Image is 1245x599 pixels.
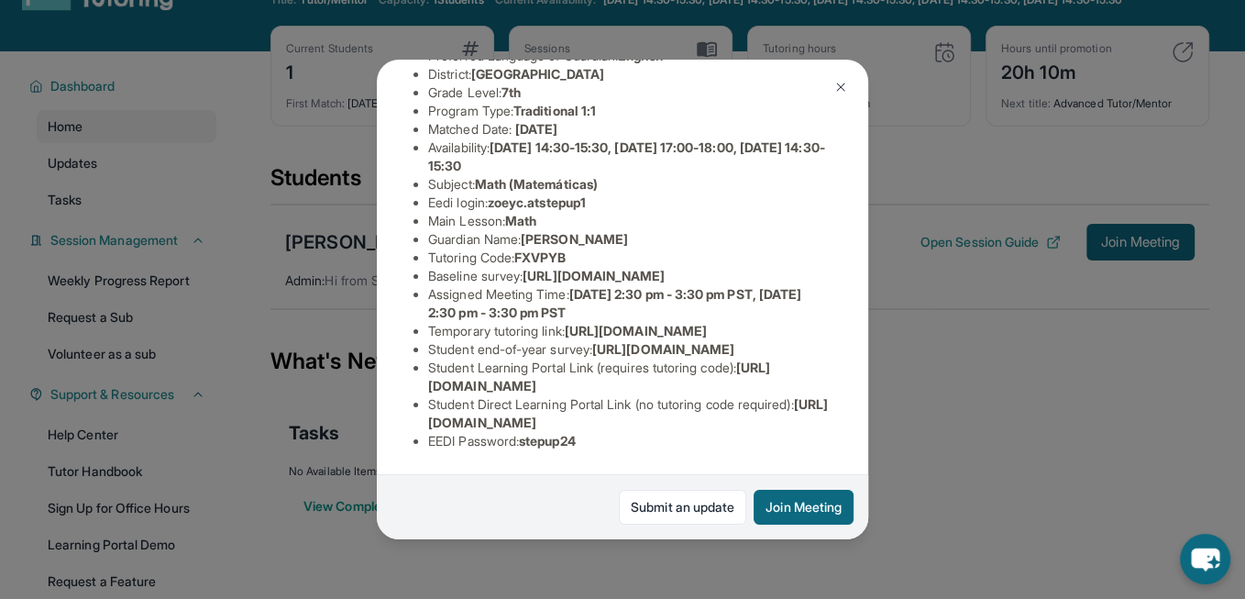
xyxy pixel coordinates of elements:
[428,359,832,395] li: Student Learning Portal Link (requires tutoring code) :
[523,268,665,283] span: [URL][DOMAIN_NAME]
[505,213,536,228] span: Math
[428,249,832,267] li: Tutoring Code :
[428,83,832,102] li: Grade Level:
[619,490,746,525] a: Submit an update
[428,432,832,450] li: EEDI Password :
[519,433,576,449] span: stepup24
[428,212,832,230] li: Main Lesson :
[428,120,832,139] li: Matched Date:
[513,103,596,118] span: Traditional 1:1
[428,267,832,285] li: Baseline survey :
[475,176,598,192] span: Math (Matemáticas)
[428,175,832,194] li: Subject :
[428,194,832,212] li: Eedi login :
[833,80,848,94] img: Close Icon
[428,322,832,340] li: Temporary tutoring link :
[514,250,566,265] span: FXVPYB
[428,102,832,120] li: Program Type:
[471,66,604,82] span: [GEOGRAPHIC_DATA]
[428,65,832,83] li: District:
[754,490,854,525] button: Join Meeting
[428,139,825,173] span: [DATE] 14:30-15:30, [DATE] 17:00-18:00, [DATE] 14:30-15:30
[428,139,832,175] li: Availability:
[1180,534,1230,584] button: chat-button
[428,230,832,249] li: Guardian Name :
[428,285,832,322] li: Assigned Meeting Time :
[428,286,801,320] span: [DATE] 2:30 pm - 3:30 pm PST, [DATE] 2:30 pm - 3:30 pm PST
[488,194,586,210] span: zoeyc.atstepup1
[565,323,707,338] span: [URL][DOMAIN_NAME]
[515,121,557,137] span: [DATE]
[521,231,628,247] span: [PERSON_NAME]
[592,341,734,357] span: [URL][DOMAIN_NAME]
[428,340,832,359] li: Student end-of-year survey :
[428,395,832,432] li: Student Direct Learning Portal Link (no tutoring code required) :
[501,84,521,100] span: 7th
